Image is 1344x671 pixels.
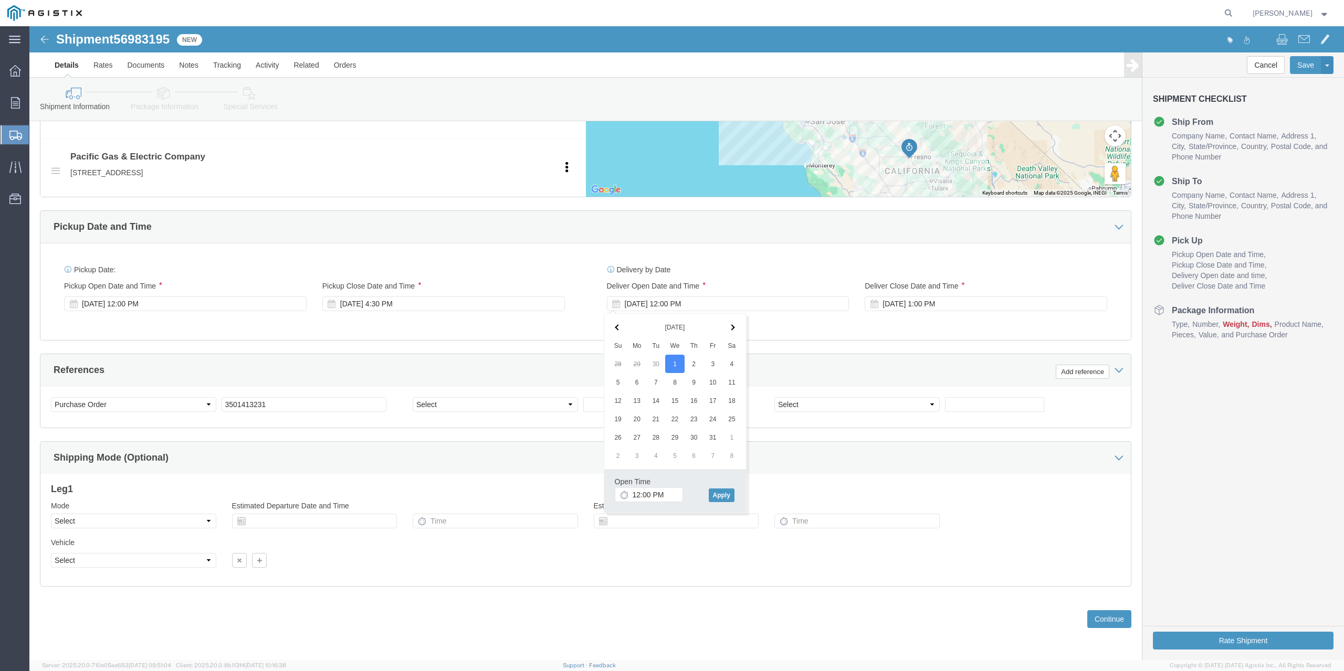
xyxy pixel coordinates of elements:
span: Server: 2025.20.0-710e05ee653 [42,662,171,668]
img: logo [7,5,82,21]
span: Copyright © [DATE]-[DATE] Agistix Inc., All Rights Reserved [1170,661,1331,670]
span: [DATE] 10:16:38 [245,662,286,668]
span: Client: 2025.20.0-8b113f4 [176,662,286,668]
a: Support [563,662,589,668]
span: [DATE] 09:51:04 [129,662,171,668]
span: Hanh Hoang [1253,7,1312,19]
button: [PERSON_NAME] [1252,7,1330,19]
iframe: FS Legacy Container [29,26,1344,660]
a: Feedback [589,662,616,668]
